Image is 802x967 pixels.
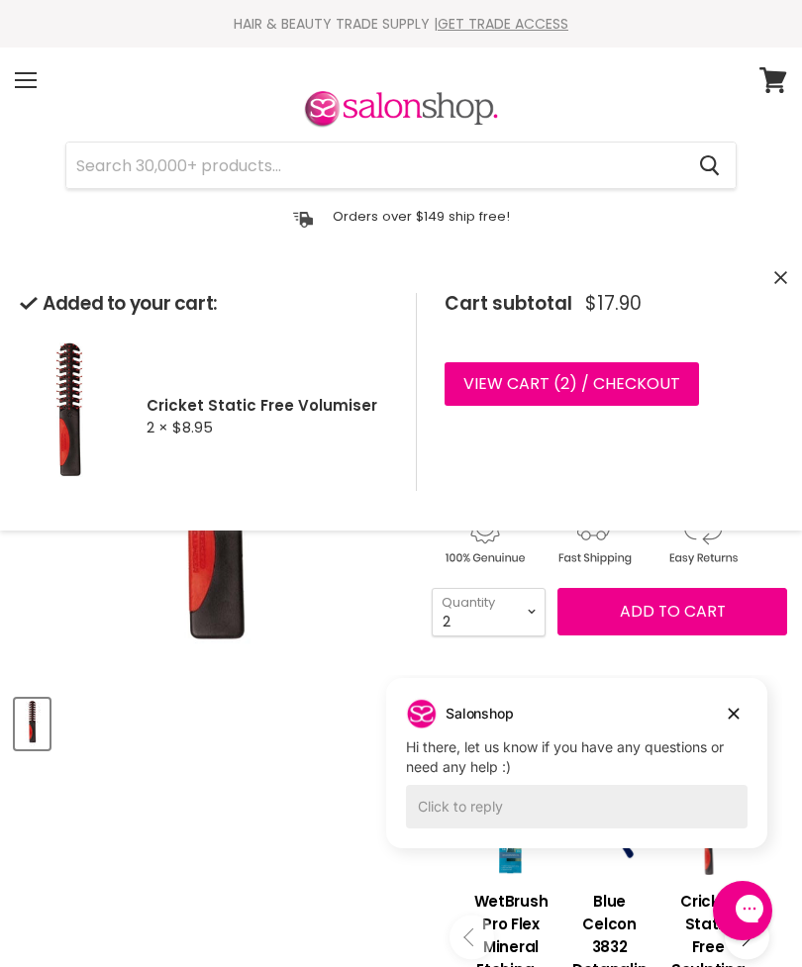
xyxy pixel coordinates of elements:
[703,874,782,947] iframe: Gorgias live chat messenger
[683,143,736,188] button: Search
[560,372,569,395] span: 2
[147,396,384,416] h2: Cricket Static Free Volumiser
[445,362,699,406] a: View cart (2) / Checkout
[585,293,642,315] span: $17.90
[17,701,48,747] img: Cricket Static Free Volumizer
[15,699,50,749] button: Cricket Static Free Volumizer
[438,14,568,34] a: GET TRADE ACCESS
[371,675,782,878] iframe: Gorgias live chat campaigns
[333,208,510,225] p: Orders over $149 ship free!
[12,693,416,749] div: Product thumbnails
[432,508,537,568] img: genuine.gif
[620,600,726,623] span: Add to cart
[774,268,787,289] button: Close
[172,417,213,437] span: $8.95
[557,588,787,635] button: Add to cart
[541,508,646,568] img: shipping.gif
[20,342,119,491] img: Cricket Static Free Volumiser
[65,142,737,189] form: Product
[650,508,754,568] img: returns.gif
[147,417,168,437] span: 2 ×
[432,588,546,636] select: Quantity
[66,143,683,188] input: Search
[445,290,572,317] span: Cart subtotal
[20,293,384,315] h2: Added to your cart:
